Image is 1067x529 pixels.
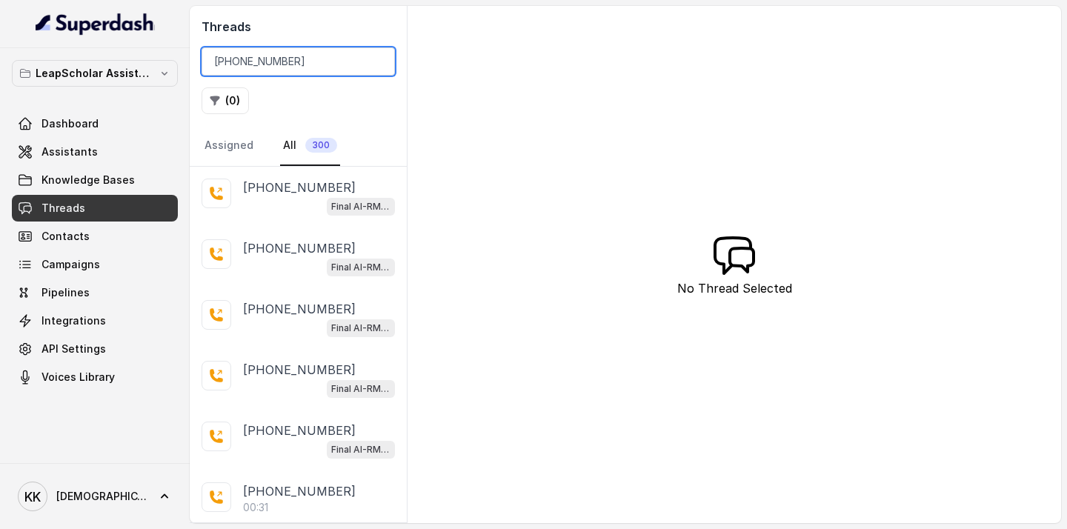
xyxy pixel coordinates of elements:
[331,442,390,457] p: Final AI-RM - Exam Booked
[12,476,178,517] a: [DEMOGRAPHIC_DATA]
[41,229,90,244] span: Contacts
[41,370,115,385] span: Voices Library
[41,257,100,272] span: Campaigns
[12,139,178,165] a: Assistants
[243,500,268,515] p: 00:31
[41,342,106,356] span: API Settings
[12,195,178,222] a: Threads
[243,179,356,196] p: [PHONE_NUMBER]
[202,18,395,36] h2: Threads
[12,167,178,193] a: Knowledge Bases
[12,60,178,87] button: LeapScholar Assistant
[36,64,154,82] p: LeapScholar Assistant
[331,199,390,214] p: Final AI-RM - Not Sure | Priority Pass
[305,138,337,153] span: 300
[12,279,178,306] a: Pipelines
[41,313,106,328] span: Integrations
[202,126,256,166] a: Assigned
[12,307,178,334] a: Integrations
[243,239,356,257] p: [PHONE_NUMBER]
[41,173,135,187] span: Knowledge Bases
[202,47,395,76] input: Search by Call ID or Phone Number
[243,422,356,439] p: [PHONE_NUMBER]
[243,482,356,500] p: [PHONE_NUMBER]
[56,489,148,504] span: [DEMOGRAPHIC_DATA]
[243,300,356,318] p: [PHONE_NUMBER]
[12,336,178,362] a: API Settings
[36,12,155,36] img: light.svg
[41,144,98,159] span: Assistants
[12,364,178,390] a: Voices Library
[12,223,178,250] a: Contacts
[12,110,178,137] a: Dashboard
[331,260,390,275] p: Final AI-RM - Not Sure | C2I Session
[41,285,90,300] span: Pipelines
[677,279,792,297] p: No Thread Selected
[12,251,178,278] a: Campaigns
[202,126,395,166] nav: Tabs
[41,116,99,131] span: Dashboard
[331,321,390,336] p: Final AI-RM - Exam Not Yet Decided
[243,361,356,379] p: [PHONE_NUMBER]
[24,489,41,505] text: KK
[202,87,249,114] button: (0)
[331,382,390,396] p: Final AI-RM - Exam Given
[41,201,85,216] span: Threads
[280,126,340,166] a: All300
